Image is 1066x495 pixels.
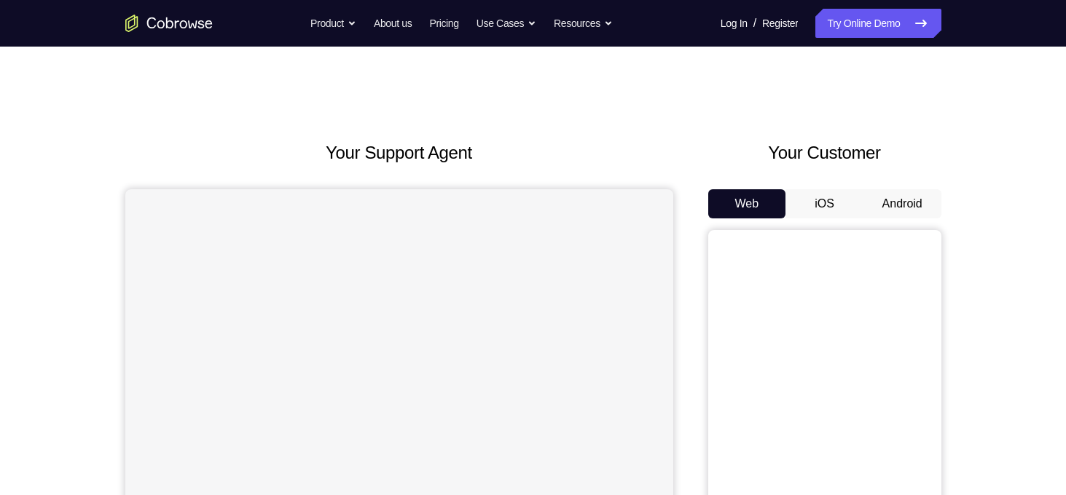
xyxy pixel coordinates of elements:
[863,189,941,218] button: Android
[554,9,613,38] button: Resources
[708,140,941,166] h2: Your Customer
[310,9,356,38] button: Product
[762,9,798,38] a: Register
[374,9,412,38] a: About us
[429,9,458,38] a: Pricing
[125,15,213,32] a: Go to the home page
[125,140,673,166] h2: Your Support Agent
[708,189,786,218] button: Web
[753,15,756,32] span: /
[815,9,941,38] a: Try Online Demo
[477,9,536,38] button: Use Cases
[785,189,863,218] button: iOS
[721,9,748,38] a: Log In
